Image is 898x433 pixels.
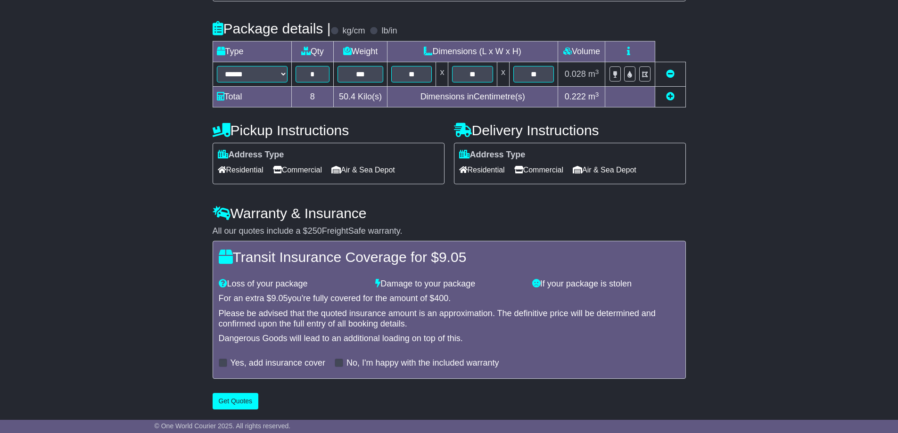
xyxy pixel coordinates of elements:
label: Address Type [459,150,526,160]
div: If your package is stolen [527,279,684,289]
h4: Warranty & Insurance [213,205,686,221]
span: 250 [308,226,322,236]
td: Volume [558,41,605,62]
h4: Package details | [213,21,331,36]
h4: Delivery Instructions [454,123,686,138]
td: Dimensions in Centimetre(s) [387,87,558,107]
h4: Pickup Instructions [213,123,445,138]
div: Please be advised that the quoted insurance amount is an approximation. The definitive price will... [219,309,680,329]
td: Weight [333,41,387,62]
td: 8 [291,87,333,107]
h4: Transit Insurance Coverage for $ [219,249,680,265]
span: m [588,69,599,79]
label: Yes, add insurance cover [231,358,325,368]
span: Commercial [273,163,322,177]
span: Commercial [514,163,563,177]
div: Loss of your package [214,279,371,289]
span: 400 [434,294,448,303]
td: Dimensions (L x W x H) [387,41,558,62]
button: Get Quotes [213,393,259,409]
td: x [497,62,509,87]
td: Total [213,87,291,107]
span: 9.05 [439,249,466,265]
a: Remove this item [666,69,675,79]
label: lb/in [381,26,397,36]
sup: 3 [595,91,599,98]
label: Address Type [218,150,284,160]
span: 0.222 [565,92,586,101]
span: m [588,92,599,101]
label: kg/cm [342,26,365,36]
td: Kilo(s) [333,87,387,107]
a: Add new item [666,92,675,101]
sup: 3 [595,68,599,75]
span: Air & Sea Depot [331,163,395,177]
span: 9.05 [272,294,288,303]
div: All our quotes include a $ FreightSafe warranty. [213,226,686,237]
span: 50.4 [339,92,355,101]
span: © One World Courier 2025. All rights reserved. [155,422,291,430]
td: Type [213,41,291,62]
span: Air & Sea Depot [573,163,636,177]
span: Residential [218,163,264,177]
td: x [436,62,448,87]
div: Damage to your package [371,279,527,289]
span: Residential [459,163,505,177]
span: 0.028 [565,69,586,79]
td: Qty [291,41,333,62]
div: For an extra $ you're fully covered for the amount of $ . [219,294,680,304]
label: No, I'm happy with the included warranty [346,358,499,368]
div: Dangerous Goods will lead to an additional loading on top of this. [219,334,680,344]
